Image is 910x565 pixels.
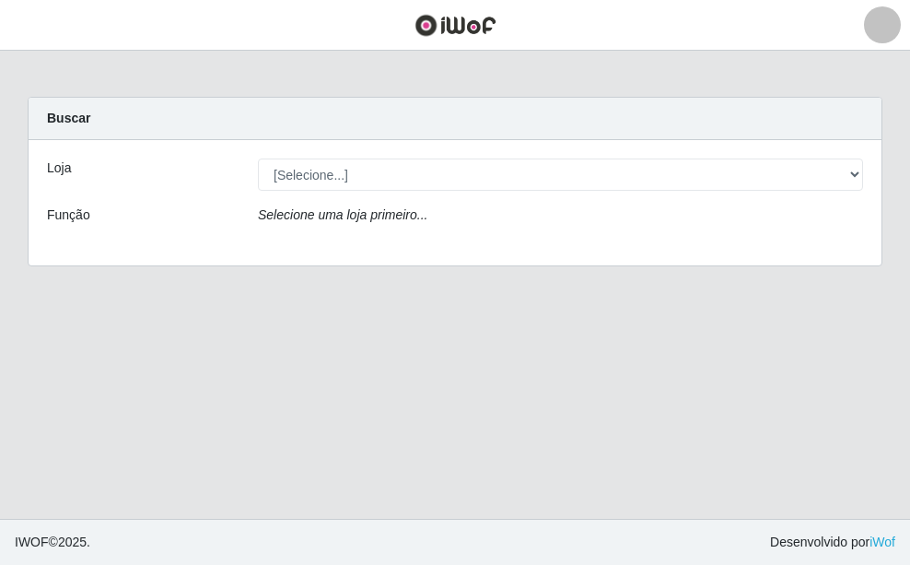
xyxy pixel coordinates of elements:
[15,533,90,552] span: © 2025 .
[15,535,49,549] span: IWOF
[869,535,895,549] a: iWof
[47,111,90,125] strong: Buscar
[47,206,90,225] label: Função
[414,14,496,37] img: CoreUI Logo
[258,207,427,222] i: Selecione uma loja primeiro...
[770,533,895,552] span: Desenvolvido por
[47,159,71,178] label: Loja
